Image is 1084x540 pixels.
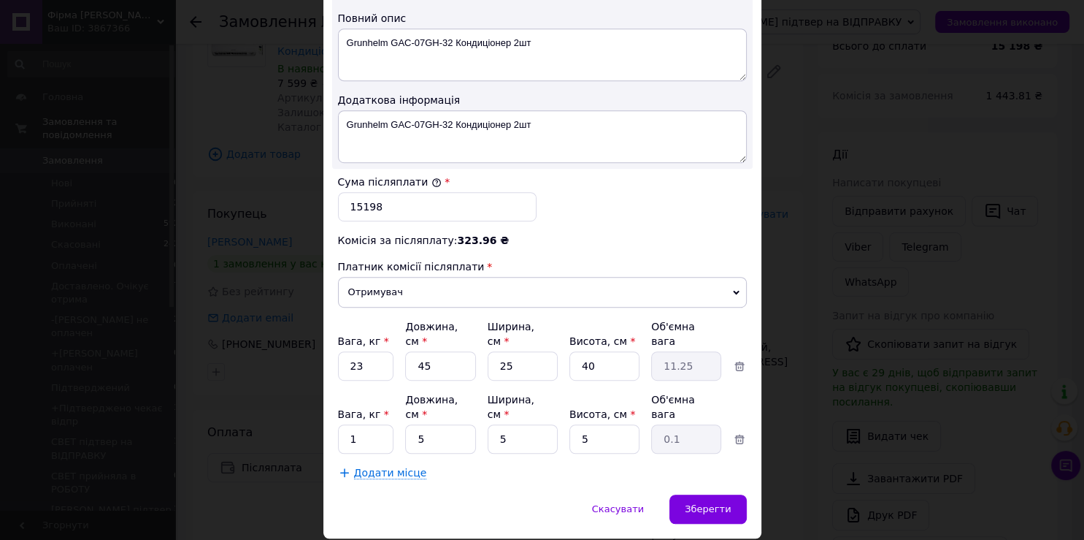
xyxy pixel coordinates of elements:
textarea: Grunhelm GAC-07GH-32 Кондиціонер 2шт [338,28,747,81]
div: Об'ємна вага [651,392,721,422]
label: Ширина, см [488,394,534,420]
div: Додаткова інформація [338,93,747,107]
span: Зберегти [685,503,731,514]
label: Висота, см [569,335,635,347]
label: Довжина, см [405,394,458,420]
label: Висота, см [569,408,635,420]
textarea: Grunhelm GAC-07GH-32 Кондиціонер 2шт [338,110,747,163]
span: Скасувати [592,503,644,514]
div: Повний опис [338,11,747,26]
label: Сума післяплати [338,176,442,188]
span: Платник комісії післяплати [338,261,485,273]
label: Довжина, см [405,321,458,347]
span: 323.96 ₴ [457,235,509,246]
span: Отримувач [338,277,747,308]
label: Ширина, см [488,321,534,347]
div: Об'ємна вага [651,319,721,349]
span: Додати місце [354,467,427,479]
div: Комісія за післяплату: [338,233,747,248]
label: Вага, кг [338,408,389,420]
label: Вага, кг [338,335,389,347]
